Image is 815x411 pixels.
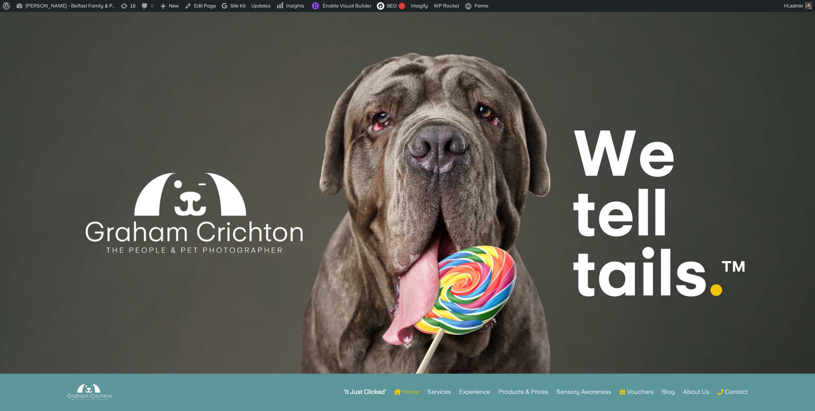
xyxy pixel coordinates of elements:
[230,3,246,9] span: Site Kit
[399,3,405,9] div: !
[498,377,548,407] a: Products & Prices
[387,3,397,9] span: SEO
[67,382,111,402] img: Graham Crichton Photography Logo - Graham Crichton - Belfast Family & Pet Photography Studio
[717,377,748,407] a: Contact
[459,377,490,407] a: Experience
[790,3,803,9] span: admin
[683,377,709,407] a: About Us
[619,377,653,407] a: Vouchers
[344,377,386,407] a: ‘It Just Clicked’
[427,377,451,407] a: Services
[556,377,611,407] a: Sensory Awareness
[662,377,675,407] a: Blog
[394,377,419,407] a: Home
